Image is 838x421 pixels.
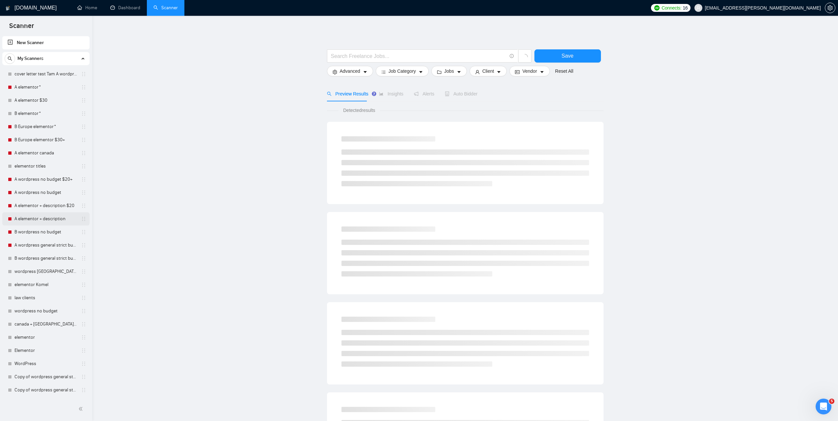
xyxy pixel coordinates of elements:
span: holder [81,137,86,143]
span: caret-down [419,69,423,74]
a: wordpress [GEOGRAPHIC_DATA] [14,265,77,278]
span: caret-down [457,69,461,74]
span: caret-down [540,69,544,74]
span: 16 [683,4,688,12]
a: A elementor canada [14,146,77,160]
a: Elementor [14,344,77,357]
a: canada + [GEOGRAPHIC_DATA] wordpress [14,318,77,331]
span: holder [81,190,86,195]
a: B elementor* [14,107,77,120]
a: A elementor* [14,81,77,94]
span: holder [81,124,86,129]
span: info-circle [510,54,514,58]
span: setting [333,69,337,74]
div: Tooltip anchor [371,91,377,97]
button: idcardVendorcaret-down [509,66,550,76]
span: folder [437,69,442,74]
iframe: Intercom live chat [816,399,831,414]
span: holder [81,348,86,353]
button: folderJobscaret-down [431,66,467,76]
a: A wordpress no budget $20+ [14,173,77,186]
span: holder [81,71,86,77]
span: holder [81,269,86,274]
a: elementor [14,331,77,344]
span: Connects: [662,4,681,12]
a: B Europe elementor $30+ [14,133,77,146]
span: double-left [78,406,85,412]
span: holder [81,243,86,248]
span: holder [81,203,86,208]
a: homeHome [77,5,97,11]
a: searchScanner [153,5,178,11]
a: A wordpress no budget [14,186,77,199]
a: elementor Komel [14,278,77,291]
span: area-chart [379,92,384,96]
span: Vendor [522,67,537,75]
a: dashboardDashboard [110,5,140,11]
span: holder [81,322,86,327]
span: holder [81,308,86,314]
a: elementor titles [14,160,77,173]
span: holder [81,387,86,393]
span: holder [81,282,86,287]
span: holder [81,256,86,261]
span: holder [81,374,86,380]
span: notification [414,92,419,96]
a: Copy of wordpress general strict budget [14,383,77,397]
span: holder [81,85,86,90]
a: A elementor $30 [14,94,77,107]
a: A elementor + description [14,212,77,225]
span: holder [81,216,86,222]
a: setting [825,5,835,11]
span: Save [561,52,573,60]
span: Scanner [4,21,39,35]
a: B Europe elementor* [14,120,77,133]
span: 5 [829,399,834,404]
a: B wordpress general strict budget [14,252,77,265]
span: My Scanners [17,52,43,65]
a: Copy of wordpress general strict budget [14,370,77,383]
span: Job Category [389,67,416,75]
button: setting [825,3,835,13]
span: bars [381,69,386,74]
button: settingAdvancedcaret-down [327,66,373,76]
button: userClientcaret-down [470,66,507,76]
span: holder [81,229,86,235]
a: A wordpress general strict budget [14,239,77,252]
span: holder [81,361,86,366]
img: logo [6,3,10,13]
span: caret-down [497,69,501,74]
span: Advanced [340,67,360,75]
button: search [5,53,15,64]
a: Elementor Broad [14,397,77,410]
span: Preview Results [327,91,368,96]
a: Reset All [555,67,573,75]
span: user [475,69,480,74]
span: holder [81,98,86,103]
span: robot [445,92,449,96]
a: WordPress [14,357,77,370]
a: cover letter test Tam A wordpress no budget $20+ [14,67,77,81]
span: Insights [379,91,403,96]
a: New Scanner [8,36,84,49]
li: New Scanner [2,36,90,49]
span: search [5,56,15,61]
a: A elementor + description $20 [14,199,77,212]
span: holder [81,177,86,182]
span: holder [81,295,86,301]
span: caret-down [363,69,367,74]
span: holder [81,335,86,340]
span: Auto Bidder [445,91,477,96]
button: Save [534,49,601,63]
span: holder [81,150,86,156]
span: Alerts [414,91,434,96]
span: Client [482,67,494,75]
input: Search Freelance Jobs... [331,52,507,60]
img: upwork-logo.png [654,5,660,11]
a: B wordpress no budget [14,225,77,239]
span: Jobs [444,67,454,75]
a: wordpress no budget [14,304,77,318]
span: user [696,6,701,10]
span: holder [81,111,86,116]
